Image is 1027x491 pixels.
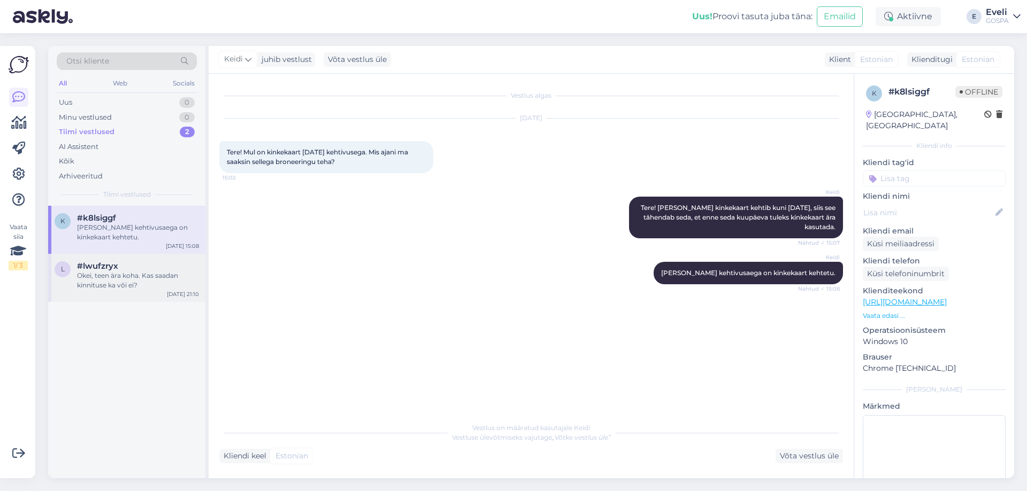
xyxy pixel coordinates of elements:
[872,89,877,97] span: k
[817,6,863,27] button: Emailid
[180,127,195,137] div: 2
[863,363,1006,374] p: Chrome [TECHNICAL_ID]
[61,265,65,273] span: l
[860,54,893,65] span: Estonian
[661,269,836,277] span: [PERSON_NAME] kehtivusaega on kinkekaart kehtetu.
[863,401,1006,412] p: Märkmed
[59,127,114,137] div: Tiimi vestlused
[863,311,1006,321] p: Vaata edasi ...
[863,336,1006,347] p: Windows 10
[57,76,69,90] div: All
[863,385,1006,394] div: [PERSON_NAME]
[986,8,1021,25] a: EveliGOSPA
[800,253,840,261] span: Keidi
[59,142,98,152] div: AI Assistent
[452,433,611,441] span: Vestluse ülevõtmiseks vajutage
[59,97,72,108] div: Uus
[59,156,74,167] div: Kõik
[77,271,199,290] div: Okei, teen ära koha. Kas saadan kinnituse ka või ei?
[863,141,1006,151] div: Kliendi info
[863,297,947,307] a: [URL][DOMAIN_NAME]
[77,261,118,271] span: #lwufzryx
[60,217,65,225] span: k
[9,54,29,75] img: Askly Logo
[863,352,1006,363] p: Brauser
[863,237,939,251] div: Küsi meiliaadressi
[641,204,837,231] span: Tere! [PERSON_NAME] kinkekaart kehtib kuni [DATE], siis see tähendab seda, et enne seda kuupäeva ...
[166,242,199,250] div: [DATE] 15:08
[776,449,843,463] div: Võta vestlus üle
[275,450,308,462] span: Estonian
[798,285,840,293] span: Nähtud ✓ 15:08
[77,223,199,242] div: [PERSON_NAME] kehtivusaega on kinkekaart kehtetu.
[863,170,1006,186] input: Lisa tag
[692,11,712,21] b: Uus!
[876,7,941,26] div: Aktiivne
[9,261,28,270] div: 1 / 3
[227,148,410,166] span: Tere! Mul on kinkekaart [DATE] kehtivusega. Mis ajani ma saaksin sellega broneeringu teha?
[863,207,993,219] input: Lisa nimi
[986,8,1009,17] div: Eveli
[167,290,199,298] div: [DATE] 21:10
[179,97,195,108] div: 0
[219,450,266,462] div: Kliendi keel
[863,267,949,281] div: Küsi telefoninumbrit
[171,76,197,90] div: Socials
[552,433,611,441] i: „Võtke vestlus üle”
[692,10,813,23] div: Proovi tasuta juba täna:
[863,285,1006,297] p: Klienditeekond
[472,424,590,432] span: Vestlus on määratud kasutajale Keidi
[179,112,195,123] div: 0
[59,171,103,182] div: Arhiveeritud
[59,112,112,123] div: Minu vestlused
[103,190,151,199] span: Tiimi vestlused
[800,188,840,196] span: Keidi
[77,213,116,223] span: #k8lsiggf
[219,113,843,123] div: [DATE]
[863,325,1006,336] p: Operatsioonisüsteem
[863,225,1006,237] p: Kliendi email
[888,85,955,98] div: # k8lsiggf
[962,54,994,65] span: Estonian
[111,76,129,90] div: Web
[863,255,1006,267] p: Kliendi telefon
[324,52,391,67] div: Võta vestlus üle
[955,86,1002,98] span: Offline
[223,174,263,182] span: 15:02
[9,222,28,270] div: Vaata siia
[825,54,851,65] div: Klient
[257,54,312,65] div: juhib vestlust
[907,54,953,65] div: Klienditugi
[986,17,1009,25] div: GOSPA
[219,91,843,100] div: Vestlus algas
[66,56,109,67] span: Otsi kliente
[967,9,982,24] div: E
[863,157,1006,168] p: Kliendi tag'id
[798,239,840,247] span: Nähtud ✓ 15:07
[863,191,1006,202] p: Kliendi nimi
[224,53,243,65] span: Keidi
[866,109,984,131] div: [GEOGRAPHIC_DATA], [GEOGRAPHIC_DATA]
